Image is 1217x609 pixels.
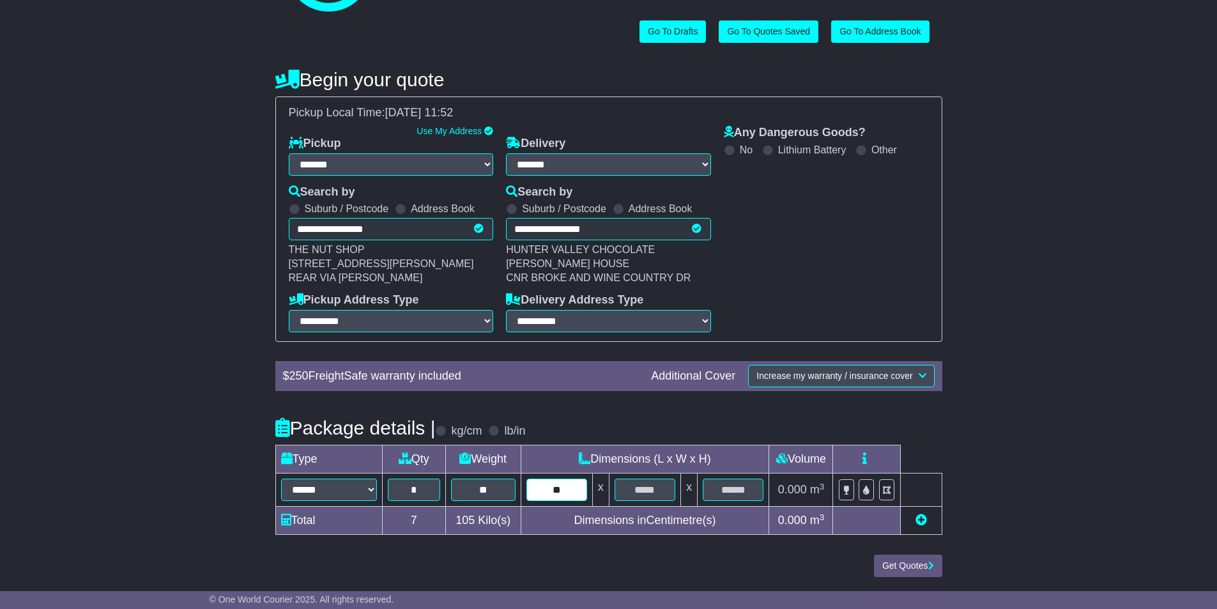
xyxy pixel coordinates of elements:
td: x [592,474,609,507]
label: lb/in [504,424,525,438]
span: REAR VIA [PERSON_NAME] [289,272,423,283]
label: Search by [506,185,572,199]
td: Dimensions (L x W x H) [521,445,769,474]
td: Weight [445,445,521,474]
button: Get Quotes [874,555,942,577]
td: Kilo(s) [445,507,521,535]
td: x [681,474,698,507]
span: Increase my warranty / insurance cover [756,371,912,381]
label: Suburb / Postcode [305,203,389,215]
label: Pickup Address Type [289,293,419,307]
span: THE NUT SHOP [289,244,365,255]
div: Additional Cover [645,369,742,383]
label: Address Book [629,203,693,215]
td: Qty [382,445,445,474]
label: Any Dangerous Goods? [724,126,866,140]
td: Dimensions in Centimetre(s) [521,507,769,535]
span: m [810,483,825,496]
a: Add new item [915,514,927,527]
span: 0.000 [778,483,807,496]
span: 250 [289,369,309,382]
a: Use My Address [417,126,482,136]
a: Go To Address Book [831,20,929,43]
label: Delivery [506,137,565,151]
span: [STREET_ADDRESS][PERSON_NAME] [289,258,474,269]
span: © One World Courier 2025. All rights reserved. [210,594,394,605]
span: CNR BROKE AND WINE COUNTRY DR [506,272,691,283]
div: Pickup Local Time: [282,106,935,120]
div: $ FreightSafe warranty included [277,369,645,383]
span: m [810,514,825,527]
label: No [740,144,753,156]
sup: 3 [820,482,825,491]
label: Address Book [411,203,475,215]
label: Search by [289,185,355,199]
label: Delivery Address Type [506,293,643,307]
span: [PERSON_NAME] HOUSE [506,258,629,269]
label: Suburb / Postcode [522,203,606,215]
label: Pickup [289,137,341,151]
td: Type [275,445,382,474]
button: Increase my warranty / insurance cover [748,365,934,387]
a: Go To Quotes Saved [719,20,818,43]
h4: Package details | [275,417,436,438]
sup: 3 [820,513,825,522]
a: Go To Drafts [639,20,706,43]
span: 0.000 [778,514,807,527]
span: [DATE] 11:52 [385,106,454,119]
span: 105 [455,514,475,527]
label: kg/cm [451,424,482,438]
label: Other [871,144,897,156]
span: HUNTER VALLEY CHOCOLATE [506,244,655,255]
label: Lithium Battery [778,144,846,156]
td: Volume [769,445,833,474]
td: 7 [382,507,445,535]
td: Total [275,507,382,535]
h4: Begin your quote [275,69,942,90]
